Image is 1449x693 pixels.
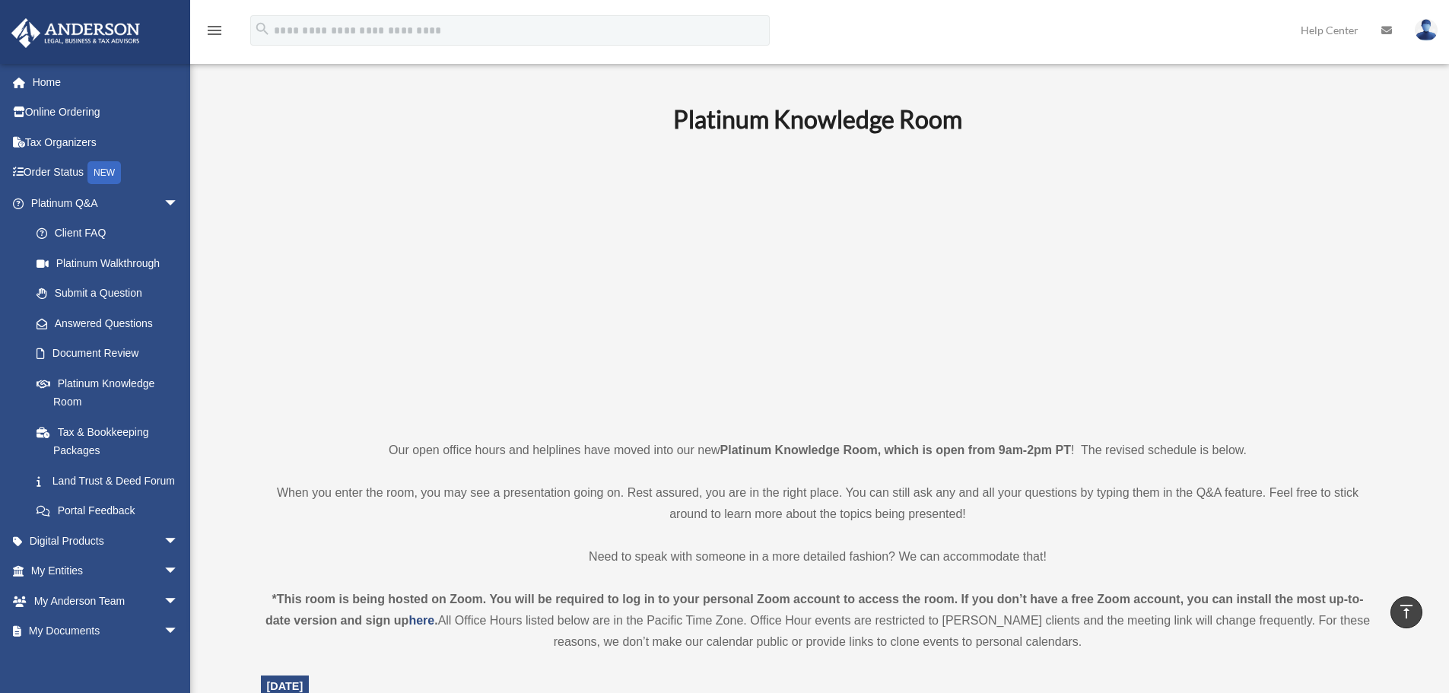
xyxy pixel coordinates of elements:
[21,417,202,466] a: Tax & Bookkeeping Packages
[21,308,202,339] a: Answered Questions
[589,154,1046,412] iframe: 231110_Toby_KnowledgeRoom
[11,586,202,616] a: My Anderson Teamarrow_drop_down
[1390,596,1422,628] a: vertical_align_top
[7,18,145,48] img: Anderson Advisors Platinum Portal
[164,188,194,219] span: arrow_drop_down
[267,680,303,692] span: [DATE]
[261,482,1375,525] p: When you enter the room, you may see a presentation going on. Rest assured, you are in the right ...
[21,248,202,278] a: Platinum Walkthrough
[11,97,202,128] a: Online Ordering
[1415,19,1438,41] img: User Pic
[261,589,1375,653] div: All Office Hours listed below are in the Pacific Time Zone. Office Hour events are restricted to ...
[434,614,437,627] strong: .
[21,278,202,309] a: Submit a Question
[265,593,1364,627] strong: *This room is being hosted on Zoom. You will be required to log in to your personal Zoom account ...
[11,188,202,218] a: Platinum Q&Aarrow_drop_down
[673,104,962,134] b: Platinum Knowledge Room
[261,546,1375,567] p: Need to speak with someone in a more detailed fashion? We can accommodate that!
[720,443,1071,456] strong: Platinum Knowledge Room, which is open from 9am-2pm PT
[11,616,202,647] a: My Documentsarrow_drop_down
[11,67,202,97] a: Home
[164,586,194,617] span: arrow_drop_down
[261,440,1375,461] p: Our open office hours and helplines have moved into our new ! The revised schedule is below.
[11,157,202,189] a: Order StatusNEW
[1397,602,1416,621] i: vertical_align_top
[87,161,121,184] div: NEW
[21,218,202,249] a: Client FAQ
[408,614,434,627] a: here
[21,496,202,526] a: Portal Feedback
[205,21,224,40] i: menu
[11,127,202,157] a: Tax Organizers
[164,616,194,647] span: arrow_drop_down
[21,368,194,417] a: Platinum Knowledge Room
[11,556,202,587] a: My Entitiesarrow_drop_down
[21,339,202,369] a: Document Review
[254,21,271,37] i: search
[21,466,202,496] a: Land Trust & Deed Forum
[164,526,194,557] span: arrow_drop_down
[205,27,224,40] a: menu
[164,556,194,587] span: arrow_drop_down
[11,526,202,556] a: Digital Productsarrow_drop_down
